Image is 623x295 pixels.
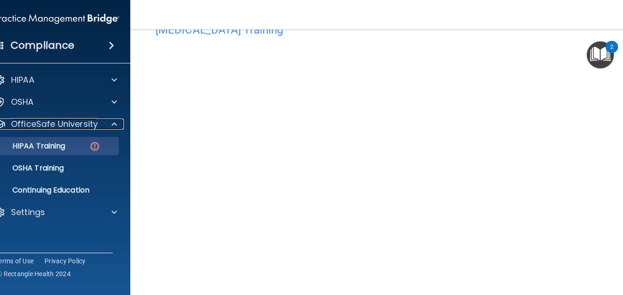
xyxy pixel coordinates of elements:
[156,24,614,36] h4: [MEDICAL_DATA] Training
[11,207,45,218] p: Settings
[11,96,34,108] p: OSHA
[11,39,74,52] h4: Compliance
[44,256,86,266] a: Privacy Policy
[610,47,613,59] div: 2
[89,141,100,152] img: danger-circle.6113f641.png
[587,41,614,68] button: Open Resource Center, 2 new notifications
[11,74,34,85] p: HIPAA
[11,119,98,130] p: OfficeSafe University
